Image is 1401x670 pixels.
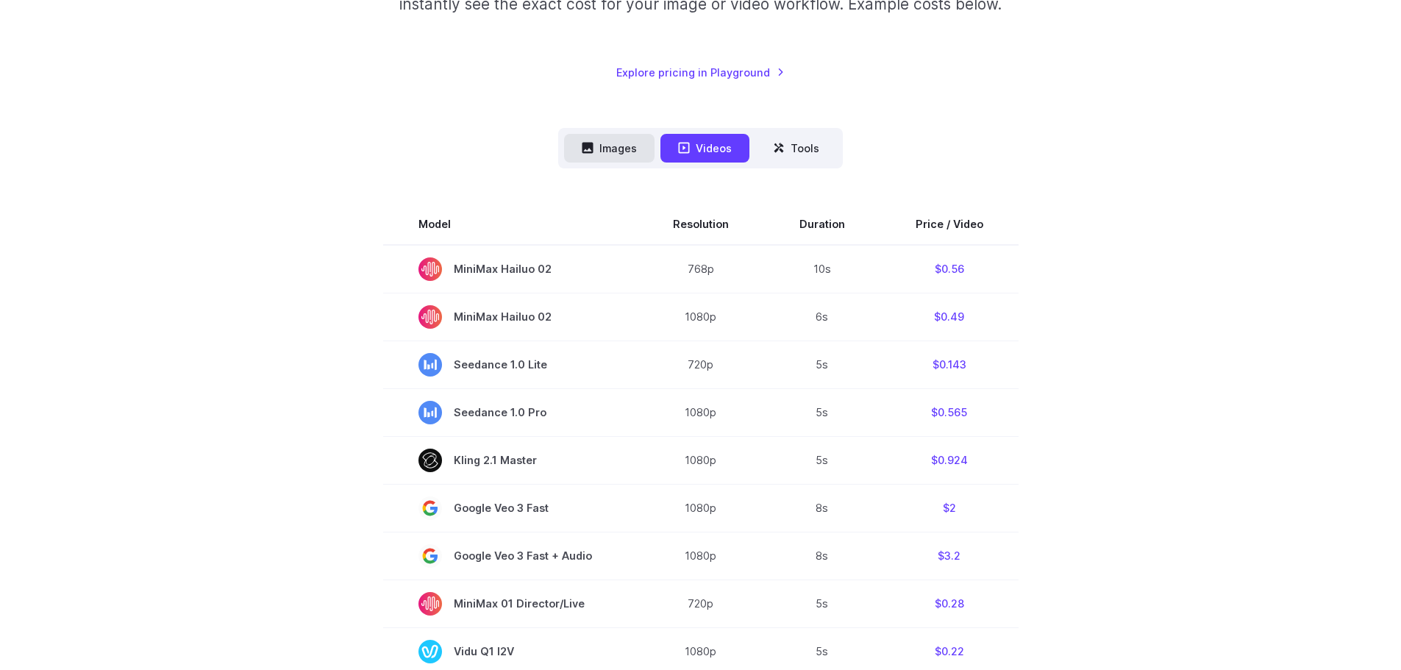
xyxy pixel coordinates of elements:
[418,449,602,472] span: Kling 2.1 Master
[880,580,1019,627] td: $0.28
[638,245,764,293] td: 768p
[660,134,749,163] button: Videos
[418,544,602,568] span: Google Veo 3 Fast + Audio
[638,293,764,341] td: 1080p
[880,436,1019,484] td: $0.924
[764,204,880,245] th: Duration
[638,532,764,580] td: 1080p
[638,436,764,484] td: 1080p
[638,484,764,532] td: 1080p
[638,204,764,245] th: Resolution
[383,204,638,245] th: Model
[638,388,764,436] td: 1080p
[755,134,837,163] button: Tools
[880,484,1019,532] td: $2
[564,134,655,163] button: Images
[880,388,1019,436] td: $0.565
[764,293,880,341] td: 6s
[638,341,764,388] td: 720p
[880,204,1019,245] th: Price / Video
[880,245,1019,293] td: $0.56
[616,64,785,81] a: Explore pricing in Playground
[880,532,1019,580] td: $3.2
[418,640,602,663] span: Vidu Q1 I2V
[418,305,602,329] span: MiniMax Hailuo 02
[638,580,764,627] td: 720p
[764,580,880,627] td: 5s
[880,341,1019,388] td: $0.143
[764,484,880,532] td: 8s
[764,245,880,293] td: 10s
[764,388,880,436] td: 5s
[764,436,880,484] td: 5s
[418,592,602,616] span: MiniMax 01 Director/Live
[764,341,880,388] td: 5s
[418,401,602,424] span: Seedance 1.0 Pro
[418,496,602,520] span: Google Veo 3 Fast
[764,532,880,580] td: 8s
[880,293,1019,341] td: $0.49
[418,257,602,281] span: MiniMax Hailuo 02
[418,353,602,377] span: Seedance 1.0 Lite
